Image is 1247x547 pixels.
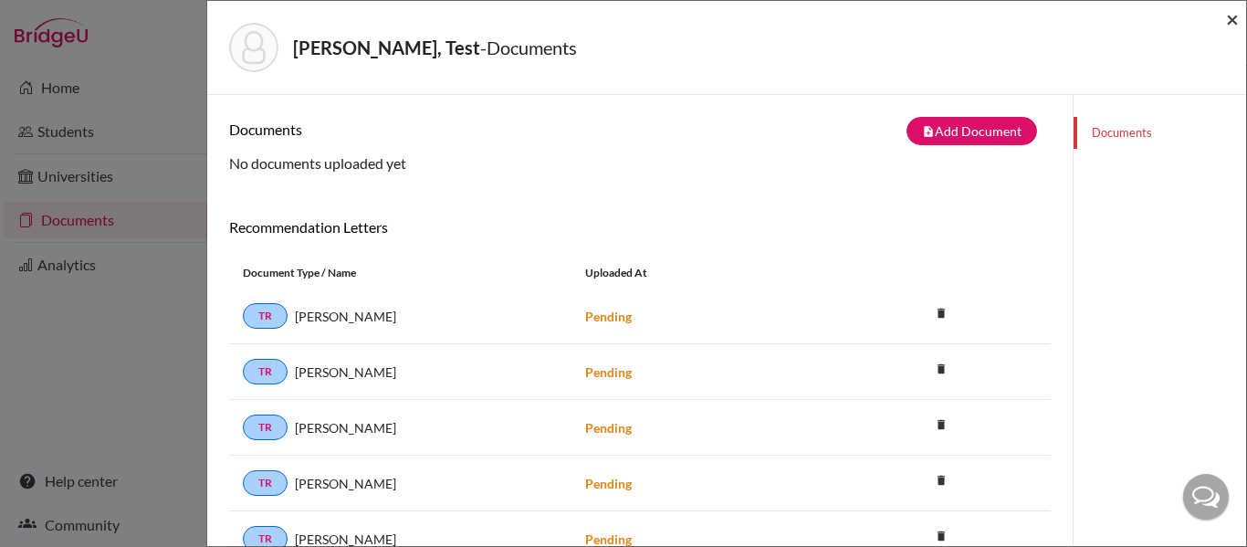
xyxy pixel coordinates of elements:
[927,467,955,494] i: delete
[1226,5,1239,32] span: ×
[585,364,632,380] strong: Pending
[571,265,845,281] div: Uploaded at
[585,420,632,436] strong: Pending
[295,363,396,382] span: [PERSON_NAME]
[922,125,935,138] i: note_add
[243,470,288,496] a: TR
[1074,117,1246,149] a: Documents
[229,218,1051,236] h6: Recommendation Letters
[906,117,1037,145] button: note_addAdd Document
[927,469,955,494] a: delete
[229,121,640,138] h6: Documents
[41,13,79,29] span: Help
[229,117,1051,174] div: No documents uploaded yet
[295,474,396,493] span: [PERSON_NAME]
[927,411,955,438] i: delete
[585,531,632,547] strong: Pending
[293,37,480,58] strong: [PERSON_NAME], Test
[480,37,577,58] span: - Documents
[243,415,288,440] a: TR
[243,303,288,329] a: TR
[295,307,396,326] span: [PERSON_NAME]
[927,355,955,383] i: delete
[927,414,955,438] a: delete
[927,358,955,383] a: delete
[229,265,571,281] div: Document Type / Name
[295,418,396,437] span: [PERSON_NAME]
[243,359,288,384] a: TR
[585,476,632,491] strong: Pending
[1226,8,1239,30] button: Close
[927,302,955,327] a: delete
[927,300,955,327] i: delete
[585,309,632,324] strong: Pending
